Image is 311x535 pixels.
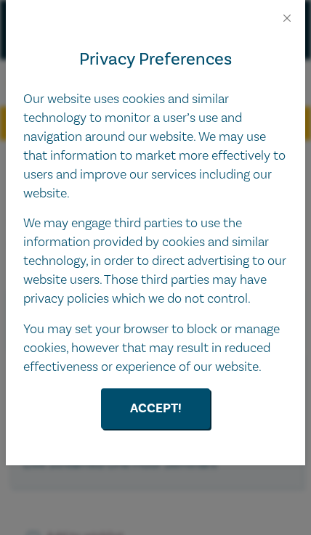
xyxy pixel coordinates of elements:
[23,90,288,203] p: Our website uses cookies and similar technology to monitor a user’s use and navigation around our...
[101,388,210,429] button: Accept!
[23,320,288,377] p: You may set your browser to block or manage cookies, however that may result in reduced effective...
[23,214,288,309] p: We may engage third parties to use the information provided by cookies and similar technology, in...
[280,12,294,25] button: Close
[23,46,288,73] h4: Privacy Preferences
